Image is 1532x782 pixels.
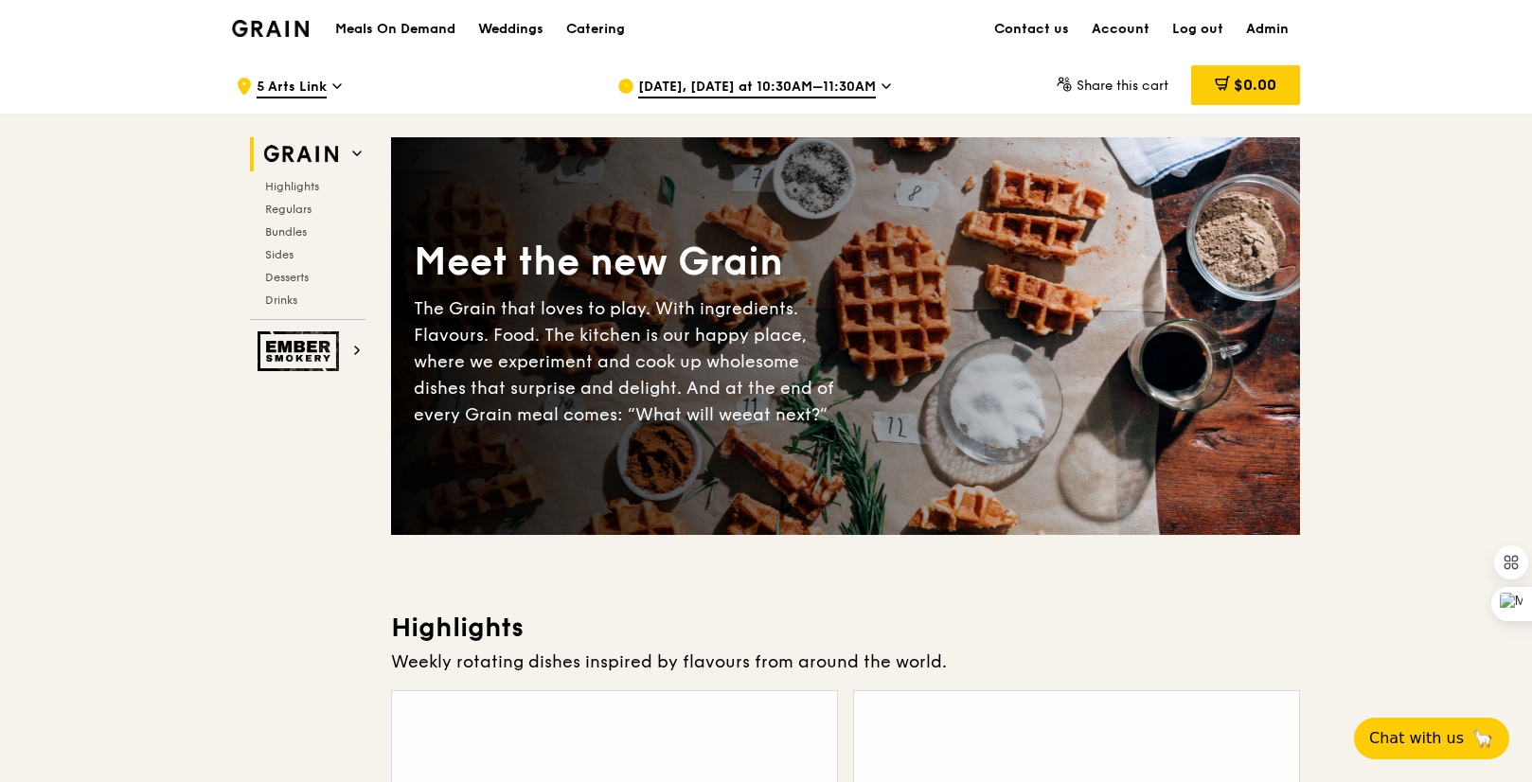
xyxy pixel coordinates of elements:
[478,1,543,58] div: Weddings
[265,225,307,239] span: Bundles
[467,1,555,58] a: Weddings
[258,137,345,171] img: Grain web logo
[265,271,309,284] span: Desserts
[1161,1,1235,58] a: Log out
[258,331,345,371] img: Ember Smokery web logo
[566,1,625,58] div: Catering
[257,78,327,98] span: 5 Arts Link
[1369,727,1464,750] span: Chat with us
[391,611,1300,645] h3: Highlights
[265,203,312,216] span: Regulars
[414,295,846,428] div: The Grain that loves to play. With ingredients. Flavours. Food. The kitchen is our happy place, w...
[742,404,828,425] span: eat next?”
[1077,78,1168,94] span: Share this cart
[555,1,636,58] a: Catering
[638,78,876,98] span: [DATE], [DATE] at 10:30AM–11:30AM
[265,293,297,307] span: Drinks
[1235,1,1300,58] a: Admin
[1234,76,1276,94] span: $0.00
[232,20,309,37] img: Grain
[335,20,455,39] h1: Meals On Demand
[1080,1,1161,58] a: Account
[265,180,319,193] span: Highlights
[1471,727,1494,750] span: 🦙
[414,237,846,288] div: Meet the new Grain
[1354,718,1509,759] button: Chat with us🦙
[983,1,1080,58] a: Contact us
[265,248,294,261] span: Sides
[391,649,1300,675] div: Weekly rotating dishes inspired by flavours from around the world.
